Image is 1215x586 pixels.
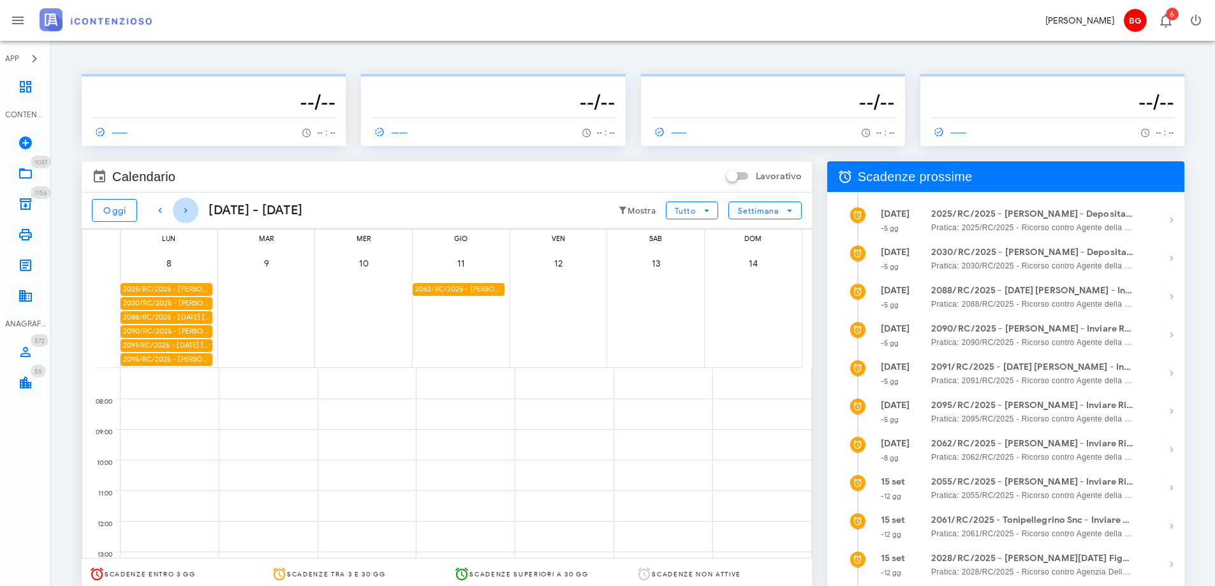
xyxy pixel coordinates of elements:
[931,284,1134,298] strong: 2088/RC/2025 - [DATE] [PERSON_NAME] - Inviare Ricorso
[651,123,693,141] a: ------
[931,336,1134,349] span: Pratica: 2090/RC/2025 - Ricorso contro Agente della Riscossione - prov. di [GEOGRAPHIC_DATA]
[931,513,1134,527] strong: 2061/RC/2025 - Tonipellegrino Snc - Inviare Ricorso
[121,230,217,245] div: lun
[1119,5,1150,36] button: BG
[112,166,175,187] span: Calendario
[881,453,899,462] small: -8 gg
[443,245,479,281] button: 11
[652,570,741,578] span: Scadenze non attive
[931,298,1134,311] span: Pratica: 2088/RC/2025 - Ricorso contro Agente della Riscossione - prov. di [GEOGRAPHIC_DATA]
[881,224,899,233] small: -5 gg
[82,517,115,531] div: 12:00
[931,552,1134,566] strong: 2028/RC/2025 - [PERSON_NAME][DATE] Figura - Deposita la Costituzione in Giudizio
[1166,8,1179,20] span: Distintivo
[638,245,674,281] button: 13
[931,89,1174,115] h3: --/--
[881,209,910,219] strong: [DATE]
[541,258,577,269] span: 12
[931,360,1134,374] strong: 2091/RC/2025 - [DATE] [PERSON_NAME] - Inviare Ricorso
[931,437,1134,451] strong: 2062/RC/2025 - [PERSON_NAME] - Inviare Ricorso
[931,207,1134,221] strong: 2025/RC/2025 - [PERSON_NAME] - Deposita la Costituzione in [GEOGRAPHIC_DATA]
[34,337,45,345] span: 572
[121,339,212,351] div: 2091/RC/2025 - [DATE] [PERSON_NAME] - Inviare Ricorso
[34,158,47,166] span: 1037
[931,475,1134,489] strong: 2055/RC/2025 - [PERSON_NAME] - Inviare Ricorso
[858,166,973,187] span: Scadenze prossime
[931,245,1134,260] strong: 2030/RC/2025 - [PERSON_NAME] - Deposita la Costituzione in [GEOGRAPHIC_DATA]
[31,186,51,199] span: Distintivo
[371,123,413,141] a: ------
[931,566,1134,578] span: Pratica: 2028/RC/2025 - Ricorso contro Agenzia Delle Entrate - Centro Operativo Di [GEOGRAPHIC_DA...
[1159,207,1184,233] button: Mostra dettagli
[607,230,704,245] div: sab
[881,415,899,424] small: -5 gg
[103,205,126,216] span: Oggi
[198,201,302,220] div: [DATE] - [DATE]
[249,245,284,281] button: 9
[1150,5,1181,36] button: Distintivo
[1159,399,1184,424] button: Mostra dettagli
[881,553,906,564] strong: 15 set
[31,156,51,168] span: Distintivo
[931,527,1134,540] span: Pratica: 2061/RC/2025 - Ricorso contro Agente della Riscossione - prov. di [GEOGRAPHIC_DATA]
[82,456,115,470] div: 10:00
[121,311,212,323] div: 2088/RC/2025 - [DATE] [PERSON_NAME] - Inviare Ricorso
[82,425,115,439] div: 09:00
[931,260,1134,272] span: Pratica: 2030/RC/2025 - Ricorso contro Agente della Riscossione - prov. di [GEOGRAPHIC_DATA], Age...
[1159,322,1184,348] button: Mostra dettagli
[371,89,615,115] h3: --/--
[121,283,212,295] div: 2025/RC/2025 - [PERSON_NAME] - Deposita la Costituzione in [GEOGRAPHIC_DATA]
[121,353,212,365] div: 2095/RC/2025 - [PERSON_NAME] - Inviare Ricorso
[881,377,899,386] small: -5 gg
[31,365,46,377] span: Distintivo
[1159,284,1184,309] button: Mostra dettagli
[34,367,42,376] span: 55
[92,126,129,138] span: ------
[881,400,910,411] strong: [DATE]
[469,570,588,578] span: Scadenze superiori a 30 gg
[218,230,315,245] div: mar
[651,79,895,89] p: --------------
[931,489,1134,502] span: Pratica: 2055/RC/2025 - Ricorso contro Agente della Riscossione - prov. di Ragusa
[881,438,910,449] strong: [DATE]
[1159,245,1184,271] button: Mostra dettagli
[931,451,1134,464] span: Pratica: 2062/RC/2025 - Ricorso contro Agente della Riscossione - prov. di [GEOGRAPHIC_DATA]
[931,221,1134,234] span: Pratica: 2025/RC/2025 - Ricorso contro Agente della Riscossione - prov. di [GEOGRAPHIC_DATA]
[82,395,115,409] div: 08:00
[876,128,895,137] span: -- : --
[728,201,802,219] button: Settimana
[881,247,910,258] strong: [DATE]
[881,476,906,487] strong: 15 set
[735,258,771,269] span: 14
[105,570,196,578] span: Scadenze entro 3 gg
[881,323,910,334] strong: [DATE]
[881,530,902,539] small: -12 gg
[735,245,771,281] button: 14
[931,123,973,141] a: ------
[881,515,906,525] strong: 15 set
[287,570,386,578] span: Scadenze tra 3 e 30 gg
[881,362,910,372] strong: [DATE]
[1156,128,1174,137] span: -- : --
[666,201,718,219] button: Tutto
[881,300,899,309] small: -5 gg
[931,413,1134,425] span: Pratica: 2095/RC/2025 - Ricorso contro Agente della Riscossione - prov. di [GEOGRAPHIC_DATA]
[756,170,802,183] label: Lavorativo
[881,285,910,296] strong: [DATE]
[346,245,381,281] button: 10
[705,230,802,245] div: dom
[121,325,212,337] div: 2090/RC/2025 - [PERSON_NAME] - Inviare Ricorso
[931,126,968,138] span: ------
[881,262,899,271] small: -5 gg
[371,126,408,138] span: ------
[597,128,615,137] span: -- : --
[510,230,607,245] div: ven
[413,230,510,245] div: gio
[92,79,335,89] p: --------------
[737,206,779,216] span: Settimana
[931,399,1134,413] strong: 2095/RC/2025 - [PERSON_NAME] - Inviare Ricorso
[249,258,284,269] span: 9
[34,189,47,197] span: 1156
[121,297,212,309] div: 2030/RC/2025 - [PERSON_NAME] - Deposita la Costituzione in [GEOGRAPHIC_DATA]
[1159,513,1184,539] button: Mostra dettagli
